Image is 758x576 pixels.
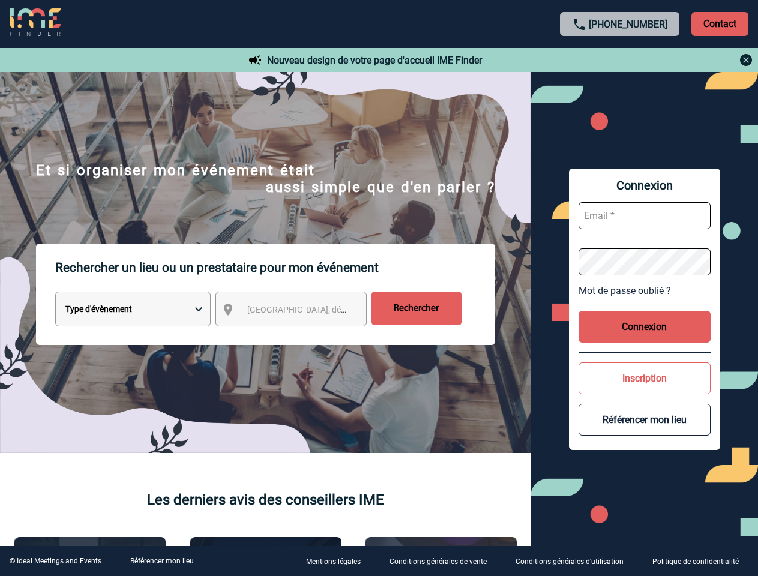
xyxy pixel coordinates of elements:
[390,558,487,566] p: Conditions générales de vente
[579,362,711,394] button: Inscription
[579,311,711,343] button: Connexion
[643,556,758,567] a: Politique de confidentialité
[579,404,711,436] button: Référencer mon lieu
[296,556,380,567] a: Mentions légales
[652,558,739,566] p: Politique de confidentialité
[691,12,748,36] p: Contact
[579,202,711,229] input: Email *
[579,178,711,193] span: Connexion
[516,558,624,566] p: Conditions générales d'utilisation
[247,305,414,314] span: [GEOGRAPHIC_DATA], département, région...
[380,556,506,567] a: Conditions générales de vente
[589,19,667,30] a: [PHONE_NUMBER]
[572,17,586,32] img: call-24-px.png
[130,557,194,565] a: Référencer mon lieu
[579,285,711,296] a: Mot de passe oublié ?
[306,558,361,566] p: Mentions légales
[506,556,643,567] a: Conditions générales d'utilisation
[371,292,462,325] input: Rechercher
[10,557,101,565] div: © Ideal Meetings and Events
[55,244,495,292] p: Rechercher un lieu ou un prestataire pour mon événement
